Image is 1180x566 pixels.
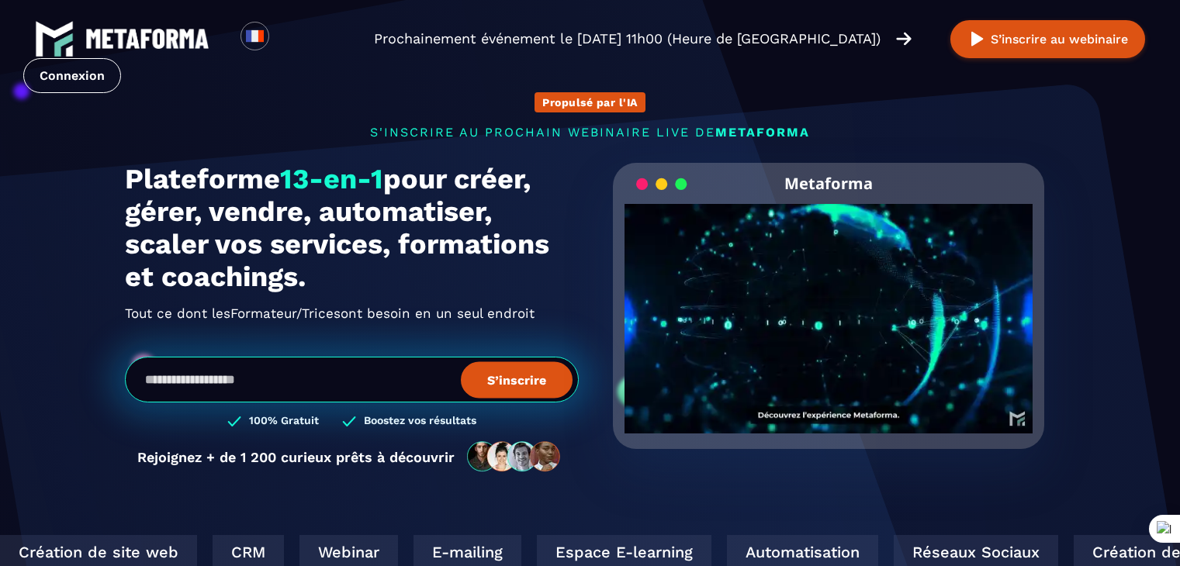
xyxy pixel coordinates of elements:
[715,125,810,140] span: METAFORMA
[230,301,341,326] span: Formateur/Trices
[125,125,1056,140] p: s'inscrire au prochain webinaire live de
[125,301,579,326] h2: Tout ce dont les ont besoin en un seul endroit
[137,449,455,465] p: Rejoignez + de 1 200 curieux prêts à découvrir
[625,204,1033,408] video: Your browser does not support the video tag.
[462,440,566,473] img: community-people
[23,58,121,93] a: Connexion
[282,29,294,48] input: Search for option
[636,177,687,192] img: loading
[364,414,476,429] h3: Boostez vos résultats
[125,163,579,293] h1: Plateforme pour créer, gérer, vendre, automatiser, scaler vos services, formations et coachings.
[85,29,209,49] img: logo
[784,163,873,204] h2: Metaforma
[342,414,356,429] img: checked
[950,20,1145,58] button: S’inscrire au webinaire
[896,30,912,47] img: arrow-right
[461,361,573,398] button: S’inscrire
[967,29,987,49] img: play
[280,163,383,195] span: 13-en-1
[374,28,881,50] p: Prochainement événement le [DATE] 11h00 (Heure de [GEOGRAPHIC_DATA])
[35,19,74,58] img: logo
[249,414,319,429] h3: 100% Gratuit
[227,414,241,429] img: checked
[245,26,265,46] img: fr
[269,22,307,56] div: Search for option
